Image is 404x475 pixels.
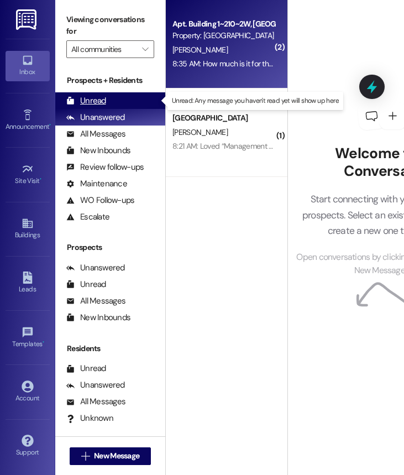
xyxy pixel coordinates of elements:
div: All Messages [66,396,125,408]
a: Account [6,377,50,407]
div: Prospects + Residents [55,75,165,86]
label: Viewing conversations for [66,11,154,40]
div: Unanswered [66,112,125,123]
i:  [142,45,148,54]
div: Apt. Building 1~210~2W, [GEOGRAPHIC_DATA] [172,18,275,30]
div: Residents [55,343,165,354]
span: • [43,338,44,346]
a: Leads [6,268,50,298]
div: Unanswered [66,262,125,274]
img: ResiDesk Logo [16,9,39,30]
div: 8:35 AM: How much is it for the first month rent again? [172,59,347,69]
button: New Message [70,447,151,465]
span: [PERSON_NAME] [172,127,228,137]
div: Unanswered [66,379,125,391]
div: All Messages [66,128,125,140]
div: Escalate [66,211,109,223]
a: Buildings [6,214,50,244]
div: Review follow-ups [66,161,144,173]
div: Unread [66,279,106,290]
div: Prospects [55,242,165,253]
div: New Inbounds [66,145,130,156]
span: • [49,121,51,129]
div: [GEOGRAPHIC_DATA] [172,112,275,124]
input: All communities [71,40,137,58]
div: Unread [66,95,106,107]
a: Support [6,431,50,461]
div: Property: [GEOGRAPHIC_DATA] [172,30,275,41]
div: All Messages [66,295,125,307]
i:  [81,452,90,461]
a: Templates • [6,323,50,353]
span: New Message [94,450,139,462]
div: New Inbounds [66,312,130,323]
div: Unread [66,363,106,374]
a: Site Visit • [6,160,50,190]
div: Maintenance [66,178,127,190]
a: Inbox [6,51,50,81]
span: [PERSON_NAME] [172,45,228,55]
span: • [40,175,41,183]
div: WO Follow-ups [66,195,134,206]
p: Unread: Any message you haven't read yet will show up here [172,96,339,106]
div: Unknown [66,413,113,424]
